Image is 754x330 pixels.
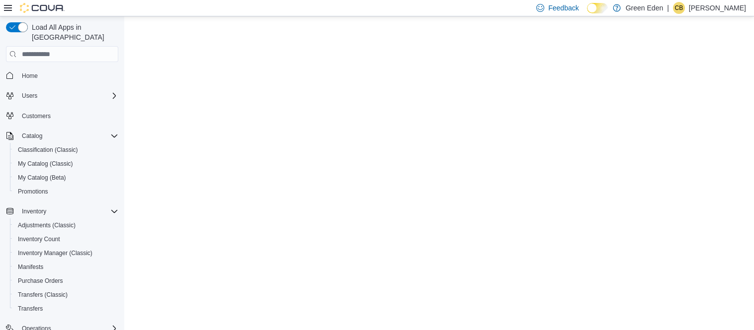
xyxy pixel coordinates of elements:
span: Transfers [14,303,118,315]
span: Classification (Classic) [18,146,78,154]
button: Manifests [10,260,122,274]
span: Manifests [18,263,43,271]
span: Adjustments (Classic) [18,221,76,229]
a: My Catalog (Classic) [14,158,77,170]
button: Inventory [2,204,122,218]
a: Classification (Classic) [14,144,82,156]
button: Catalog [18,130,46,142]
span: Inventory [18,205,118,217]
button: Purchase Orders [10,274,122,288]
span: Promotions [18,188,48,196]
button: Transfers [10,302,122,316]
a: My Catalog (Beta) [14,172,70,184]
a: Manifests [14,261,47,273]
span: My Catalog (Beta) [18,174,66,182]
span: Promotions [14,186,118,198]
button: Users [2,89,122,103]
input: Dark Mode [587,3,608,13]
a: Transfers (Classic) [14,289,72,301]
a: Promotions [14,186,52,198]
span: Catalog [22,132,42,140]
button: Home [2,68,122,82]
span: Adjustments (Classic) [14,219,118,231]
span: Inventory Manager (Classic) [18,249,92,257]
p: | [667,2,669,14]
span: Inventory Count [18,235,60,243]
span: My Catalog (Classic) [18,160,73,168]
span: Inventory Manager (Classic) [14,247,118,259]
a: Home [18,70,42,82]
p: Green Eden [626,2,664,14]
span: Transfers [18,305,43,313]
button: Users [18,90,41,102]
span: Customers [22,112,51,120]
span: Transfers (Classic) [18,291,68,299]
button: Adjustments (Classic) [10,218,122,232]
p: [PERSON_NAME] [689,2,746,14]
span: Inventory Count [14,233,118,245]
span: Home [22,72,38,80]
span: Users [18,90,118,102]
button: Inventory [18,205,50,217]
button: Inventory Count [10,232,122,246]
button: Transfers (Classic) [10,288,122,302]
span: Feedback [548,3,579,13]
span: Home [18,69,118,81]
div: Christa Bumpous [673,2,685,14]
a: Inventory Count [14,233,64,245]
span: Users [22,92,37,100]
span: Customers [18,110,118,122]
a: Adjustments (Classic) [14,219,80,231]
span: Manifests [14,261,118,273]
a: Inventory Manager (Classic) [14,247,96,259]
span: Classification (Classic) [14,144,118,156]
button: My Catalog (Beta) [10,171,122,185]
span: CB [675,2,683,14]
button: Catalog [2,129,122,143]
span: Load All Apps in [GEOGRAPHIC_DATA] [28,22,118,42]
button: Classification (Classic) [10,143,122,157]
button: Customers [2,109,122,123]
span: My Catalog (Classic) [14,158,118,170]
button: Inventory Manager (Classic) [10,246,122,260]
span: Inventory [22,207,46,215]
a: Customers [18,110,55,122]
img: Cova [20,3,65,13]
button: My Catalog (Classic) [10,157,122,171]
a: Purchase Orders [14,275,67,287]
span: My Catalog (Beta) [14,172,118,184]
button: Promotions [10,185,122,198]
span: Catalog [18,130,118,142]
a: Transfers [14,303,47,315]
span: Purchase Orders [14,275,118,287]
span: Transfers (Classic) [14,289,118,301]
span: Purchase Orders [18,277,63,285]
